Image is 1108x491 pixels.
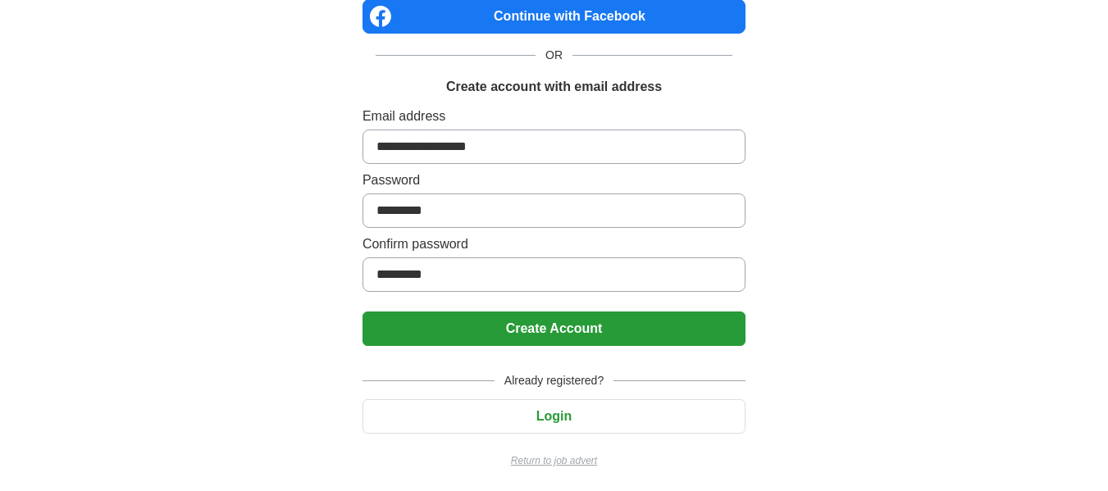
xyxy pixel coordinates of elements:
[362,107,746,126] label: Email address
[362,311,746,346] button: Create Account
[362,453,746,468] a: Return to job advert
[362,409,746,423] a: Login
[536,47,572,64] span: OR
[362,234,746,254] label: Confirm password
[495,372,613,389] span: Already registered?
[362,170,746,190] label: Password
[446,77,662,97] h1: Create account with email address
[362,399,746,434] button: Login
